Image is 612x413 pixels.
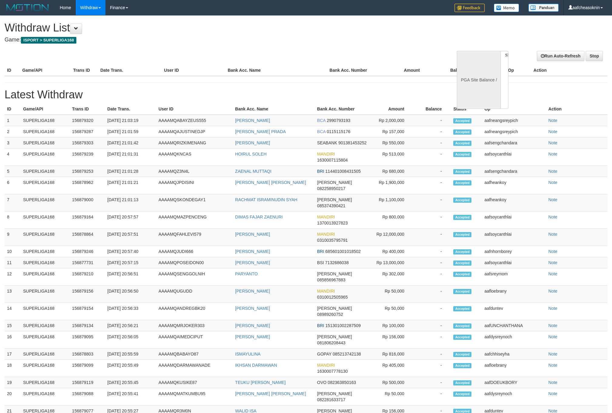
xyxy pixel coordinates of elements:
span: Accepted [453,352,471,357]
td: - [413,211,451,229]
td: Rp 13,000,000 [369,257,413,268]
td: - [413,115,451,126]
th: Balance [429,65,476,76]
td: aafheankoy [482,177,546,194]
td: [DATE] 20:56:33 [105,303,156,320]
a: HOIRUL SOLEH [235,152,267,156]
td: SUPERLIGA168 [21,257,70,268]
td: 10 [5,246,21,257]
td: 156879253 [70,166,105,177]
th: ID [5,103,21,115]
td: aafsoycanthlai [482,257,546,268]
td: AAAAMQJUDI666 [156,246,233,257]
span: Accepted [453,335,471,340]
td: [DATE] 20:55:45 [105,377,156,388]
td: 8 [5,211,21,229]
span: Accepted [453,261,471,266]
td: AAAAMQSKONDEGAY1 [156,194,233,211]
span: Accepted [453,232,471,237]
td: 156879246 [70,246,105,257]
td: - [413,257,451,268]
span: BCA [317,118,326,123]
span: MANDIRI [317,215,335,219]
td: AAAAMQAIMEDCIPUT [156,331,233,349]
span: MANDIRI [317,363,335,368]
td: aafloebrany [482,360,546,377]
span: BSI [317,260,324,265]
td: aafsoycanthlai [482,149,546,166]
td: - [413,177,451,194]
td: aafdysreynoch [482,388,546,405]
a: ZAENAL MUTTAQI [235,169,271,174]
td: 17 [5,349,21,360]
span: Accepted [453,306,471,311]
td: aafsengchandara [482,137,546,149]
span: 7132686038 [325,260,349,265]
h4: Game: [5,37,402,43]
td: Rp 2,000,000 [369,115,413,126]
span: Accepted [453,215,471,220]
td: 7 [5,194,21,211]
td: aafdysreynoch [482,331,546,349]
td: Rp 156,000 [369,331,413,349]
td: - [413,166,451,177]
td: [DATE] 21:01:13 [105,194,156,211]
td: 156879164 [70,211,105,229]
span: BRI [317,323,324,328]
a: Note [548,215,557,219]
span: [PERSON_NAME] [317,334,352,339]
td: - [413,194,451,211]
span: [PERSON_NAME] [317,271,352,276]
td: 156879303 [70,137,105,149]
td: SUPERLIGA168 [21,360,70,377]
span: ISPORT > SUPERLIGA168 [21,37,76,44]
td: 156879154 [70,303,105,320]
span: Accepted [453,169,471,174]
th: Date Trans. [105,103,156,115]
td: [DATE] 20:57:15 [105,257,156,268]
td: Rp 302,000 [369,268,413,286]
td: AAAAMQKUSIKE87 [156,377,233,388]
td: AAAAMQMRJOKER303 [156,320,233,331]
td: 4 [5,149,21,166]
td: Rp 12,000,000 [369,229,413,246]
span: 08989260752 [317,312,343,317]
td: Rp 157,000 [369,126,413,137]
a: Note [548,129,557,134]
td: - [413,229,451,246]
span: Accepted [453,289,471,294]
span: Accepted [453,198,471,203]
td: AAAAMQPOSEIDON00 [156,257,233,268]
a: Note [548,169,557,174]
td: - [413,360,451,377]
td: 5 [5,166,21,177]
td: 156879099 [70,360,105,377]
td: [DATE] 20:57:40 [105,246,156,257]
td: [DATE] 21:01:28 [105,166,156,177]
td: 156877731 [70,257,105,268]
td: 3 [5,137,21,149]
td: [DATE] 20:55:41 [105,388,156,405]
th: Op [482,103,546,115]
span: 085374390421 [317,203,345,208]
td: SUPERLIGA168 [21,268,70,286]
td: AAAAMQANDREGBK20 [156,303,233,320]
td: [DATE] 21:01:59 [105,126,156,137]
a: Note [548,232,557,237]
td: AAAAMQUGUDD [156,286,233,303]
td: - [413,377,451,388]
span: GOPAY [317,352,331,356]
span: 151301002287509 [325,323,361,328]
a: Note [548,289,557,293]
td: - [413,268,451,286]
td: 11 [5,257,21,268]
th: Game/API [21,103,70,115]
td: 156878962 [70,177,105,194]
td: SUPERLIGA168 [21,388,70,405]
td: Rp 1,100,000 [369,194,413,211]
span: 1370013927823 [317,221,348,225]
td: 156879095 [70,331,105,349]
span: MANDIRI [317,232,335,237]
a: [PERSON_NAME] [PERSON_NAME] [235,180,306,185]
a: Note [548,334,557,339]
